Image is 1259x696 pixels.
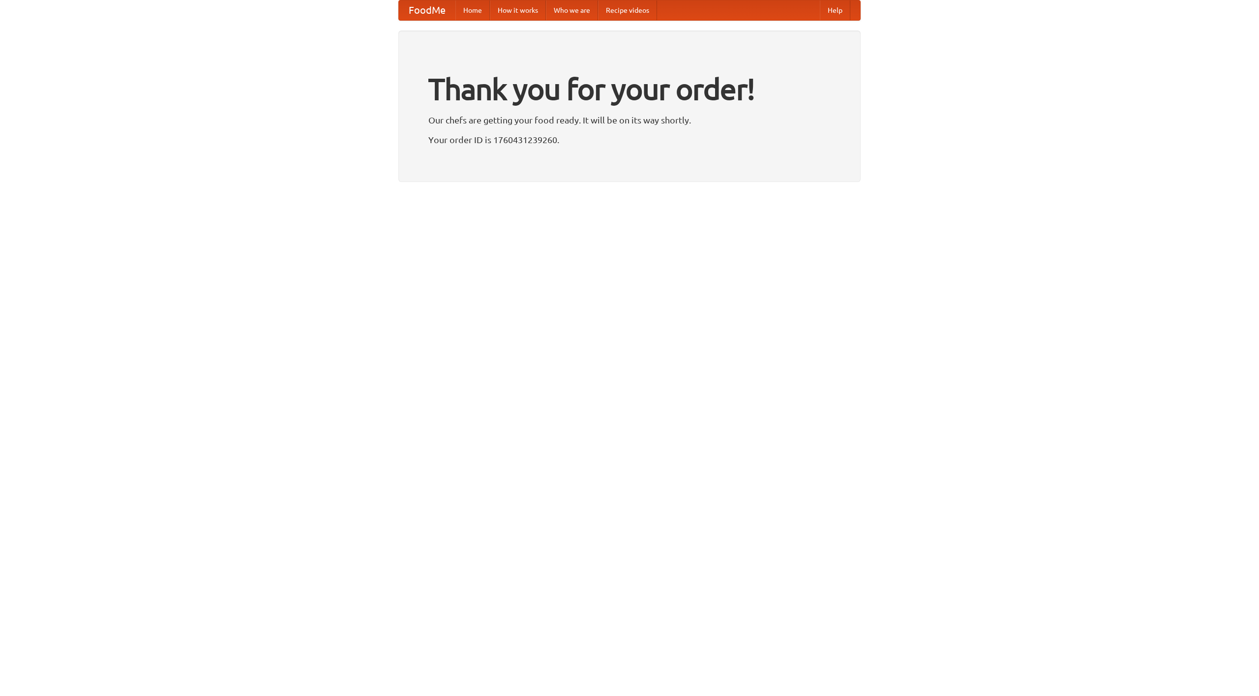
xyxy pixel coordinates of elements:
p: Our chefs are getting your food ready. It will be on its way shortly. [428,113,831,127]
h1: Thank you for your order! [428,65,831,113]
a: Who we are [546,0,598,20]
a: Home [455,0,490,20]
a: FoodMe [399,0,455,20]
a: Help [820,0,850,20]
a: How it works [490,0,546,20]
a: Recipe videos [598,0,657,20]
p: Your order ID is 1760431239260. [428,132,831,147]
